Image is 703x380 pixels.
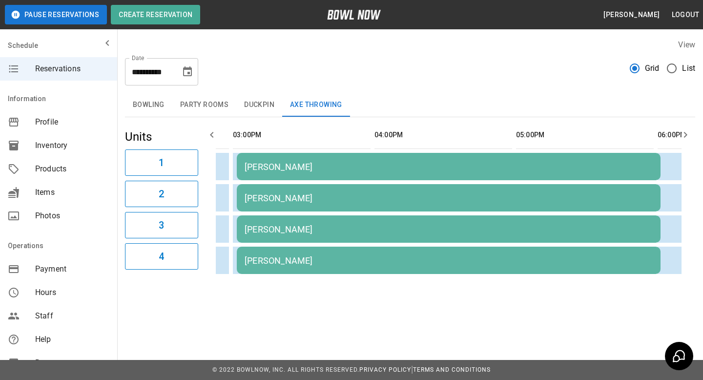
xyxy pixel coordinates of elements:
div: [PERSON_NAME] [245,193,653,203]
span: Reservations [35,63,109,75]
a: Privacy Policy [359,366,411,373]
h6: 4 [159,249,164,264]
span: Reports [35,357,109,369]
button: Bowling [125,93,172,117]
span: Help [35,334,109,345]
span: Grid [645,63,660,74]
button: Duckpin [236,93,282,117]
button: 4 [125,243,198,270]
label: View [678,40,695,49]
h6: 1 [159,155,164,170]
button: Logout [668,6,703,24]
button: [PERSON_NAME] [600,6,663,24]
button: 2 [125,181,198,207]
button: Create Reservation [111,5,200,24]
button: Pause Reservations [5,5,107,24]
span: Profile [35,116,109,128]
div: [PERSON_NAME] [245,255,653,266]
button: 3 [125,212,198,238]
button: 1 [125,149,198,176]
img: logo [327,10,381,20]
span: Items [35,187,109,198]
a: Terms and Conditions [413,366,491,373]
span: Photos [35,210,109,222]
h6: 2 [159,186,164,202]
span: List [682,63,695,74]
span: Products [35,163,109,175]
button: Axe Throwing [282,93,350,117]
h6: 3 [159,217,164,233]
button: Choose date, selected date is Sep 20, 2025 [178,62,197,82]
button: Party Rooms [172,93,236,117]
span: © 2022 BowlNow, Inc. All Rights Reserved. [212,366,359,373]
span: Hours [35,287,109,298]
h5: Units [125,129,198,145]
span: Payment [35,263,109,275]
div: inventory tabs [125,93,695,117]
span: Staff [35,310,109,322]
span: Inventory [35,140,109,151]
div: [PERSON_NAME] [245,162,653,172]
div: [PERSON_NAME] [245,224,653,234]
